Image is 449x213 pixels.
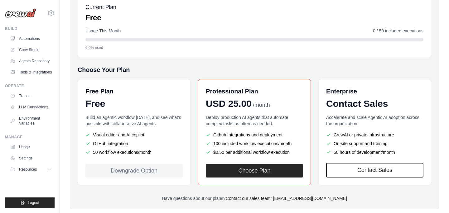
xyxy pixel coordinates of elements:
span: 0.0% used [85,45,103,50]
li: Github Integrations and deployment [206,132,303,138]
h6: Free Plan [85,87,113,96]
a: Tools & Integrations [7,67,55,77]
span: Logout [28,200,39,205]
li: 100 included workflow executions/month [206,140,303,147]
a: Contact Sales [326,163,423,177]
p: Build an agentic workflow [DATE], and see what's possible with collaborative AI agents. [85,114,183,127]
button: Choose Plan [206,164,303,177]
li: CrewAI or private infrastructure [326,132,423,138]
a: Settings [7,153,55,163]
a: Agents Repository [7,56,55,66]
p: Deploy production AI agents that automate complex tasks as often as needed. [206,114,303,127]
span: Resources [19,167,37,172]
h6: Professional Plan [206,87,258,96]
li: On-site support and training [326,140,423,147]
img: Logo [5,8,36,18]
li: Visual editor and AI copilot [85,132,183,138]
span: 0 / 50 included executions [373,28,423,34]
a: LLM Connections [7,102,55,112]
a: Crew Studio [7,45,55,55]
p: Accelerate and scale Agentic AI adoption across the organization. [326,114,423,127]
div: Free [85,98,183,109]
div: Operate [5,83,55,88]
a: Traces [7,91,55,101]
a: Usage [7,142,55,152]
span: /month [253,101,270,109]
li: 50 hours of development/month [326,149,423,155]
div: Build [5,26,55,31]
p: Have questions about our plans? [78,195,431,201]
li: $0.50 per additional workflow execution [206,149,303,155]
a: Automations [7,34,55,44]
li: 50 workflow executions/month [85,149,183,155]
h5: Choose Your Plan [78,65,431,74]
div: Manage [5,135,55,140]
div: Downgrade Option [85,164,183,177]
div: Contact Sales [326,98,423,109]
span: USD 25.00 [206,98,252,109]
a: Environment Variables [7,113,55,128]
button: Logout [5,197,55,208]
li: GitHub integration [85,140,183,147]
h5: Current Plan [85,3,116,12]
button: Resources [7,164,55,174]
span: Usage This Month [85,28,121,34]
p: Free [85,13,116,23]
h6: Enterprise [326,87,423,96]
a: Contact our sales team: [EMAIL_ADDRESS][DOMAIN_NAME] [226,196,347,201]
iframe: Chat Widget [418,183,449,213]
